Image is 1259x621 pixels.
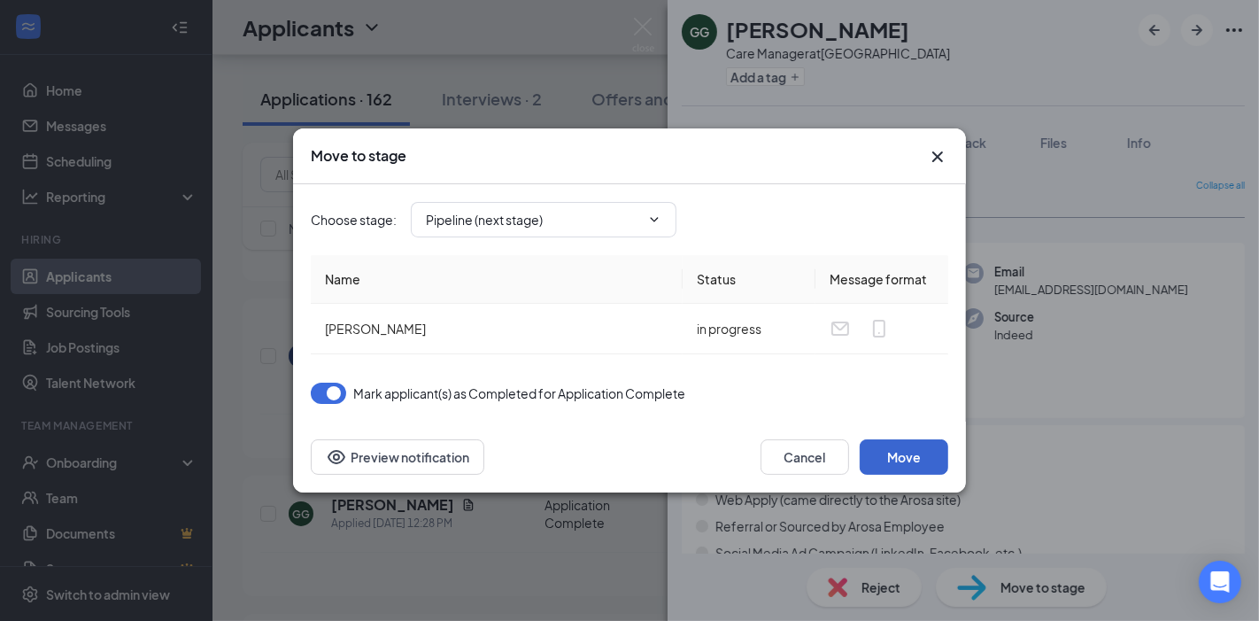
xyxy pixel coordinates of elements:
[647,213,661,227] svg: ChevronDown
[927,146,948,167] svg: Cross
[815,255,948,304] th: Message format
[927,146,948,167] button: Close
[325,321,426,337] span: [PERSON_NAME]
[311,439,484,475] button: Preview notificationEye
[311,210,397,229] span: Choose stage :
[683,304,815,354] td: in progress
[326,446,347,468] svg: Eye
[830,318,851,339] svg: Email
[761,439,849,475] button: Cancel
[683,255,815,304] th: Status
[311,146,406,166] h3: Move to stage
[869,318,890,339] svg: MobileSms
[860,439,948,475] button: Move
[311,255,683,304] th: Name
[353,383,685,404] span: Mark applicant(s) as Completed for Application Complete
[1199,561,1241,603] div: Open Intercom Messenger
